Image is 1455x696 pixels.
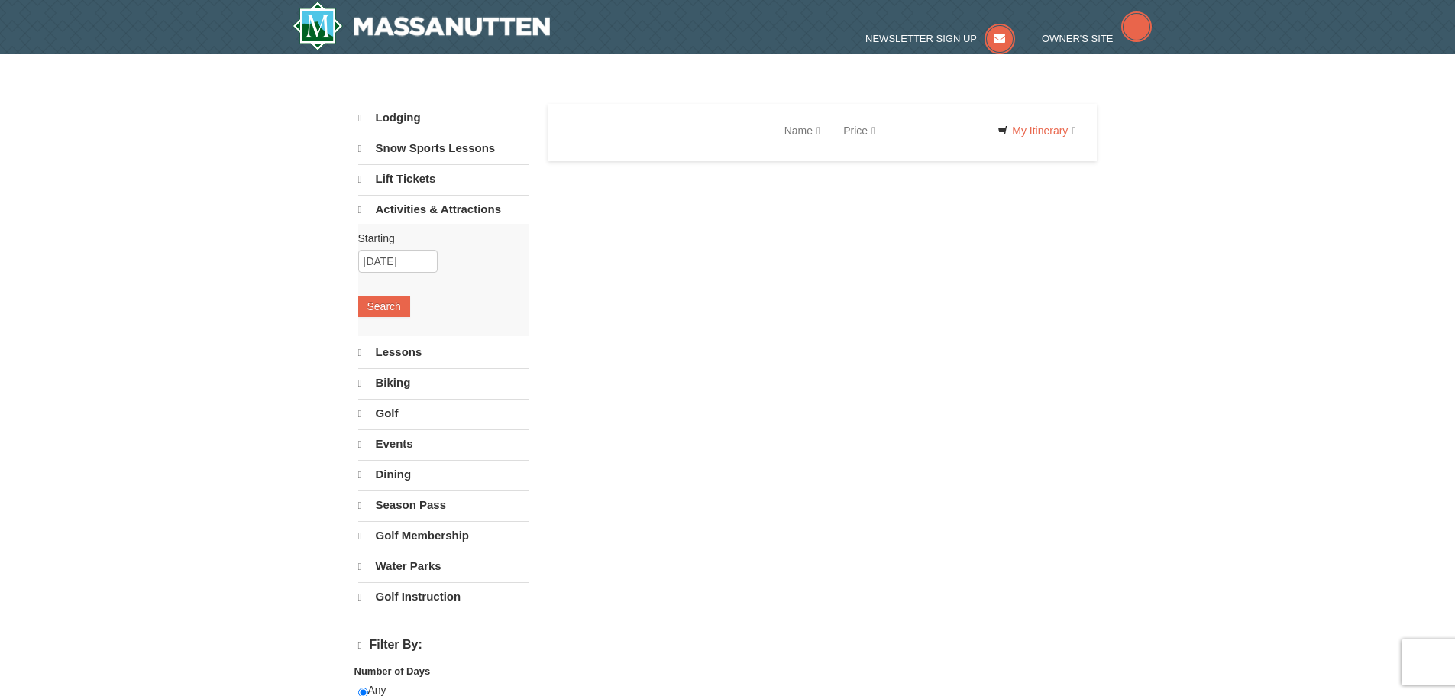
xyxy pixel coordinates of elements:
[293,2,551,50] a: Massanutten Resort
[1042,33,1152,44] a: Owner's Site
[358,521,529,550] a: Golf Membership
[1042,33,1114,44] span: Owner's Site
[358,195,529,224] a: Activities & Attractions
[358,460,529,489] a: Dining
[358,638,529,652] h4: Filter By:
[354,665,431,677] strong: Number of Days
[358,231,517,246] label: Starting
[358,296,410,317] button: Search
[358,338,529,367] a: Lessons
[358,104,529,132] a: Lodging
[358,552,529,581] a: Water Parks
[358,490,529,520] a: Season Pass
[358,164,529,193] a: Lift Tickets
[865,33,1015,44] a: Newsletter Sign Up
[358,134,529,163] a: Snow Sports Lessons
[358,399,529,428] a: Golf
[358,582,529,611] a: Golf Instruction
[865,33,977,44] span: Newsletter Sign Up
[293,2,551,50] img: Massanutten Resort Logo
[773,115,832,146] a: Name
[358,429,529,458] a: Events
[832,115,887,146] a: Price
[358,368,529,397] a: Biking
[988,119,1085,142] a: My Itinerary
